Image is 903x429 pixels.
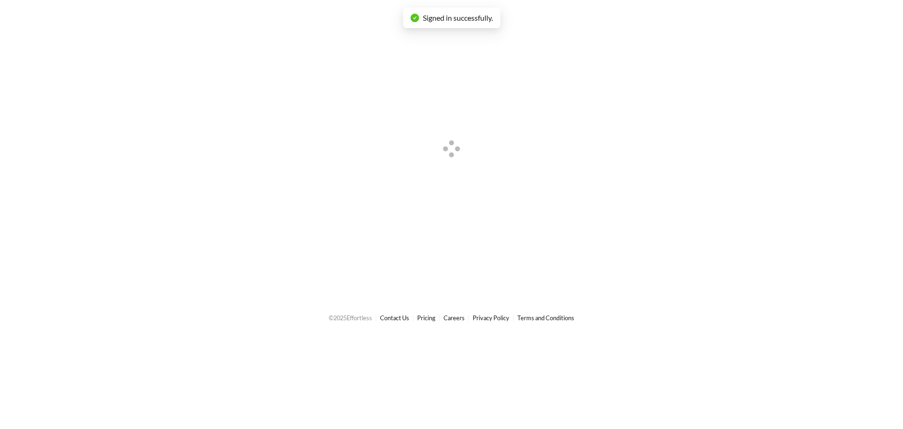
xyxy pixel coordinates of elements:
[380,314,409,322] a: Contact Us
[444,314,465,322] a: Careers
[423,13,493,22] span: Signed in successfully.
[411,14,419,22] span: check-circle
[329,314,372,322] span: © 2025 Effortless
[417,314,436,322] a: Pricing
[473,314,509,322] a: Privacy Policy
[517,314,574,322] a: Terms and Conditions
